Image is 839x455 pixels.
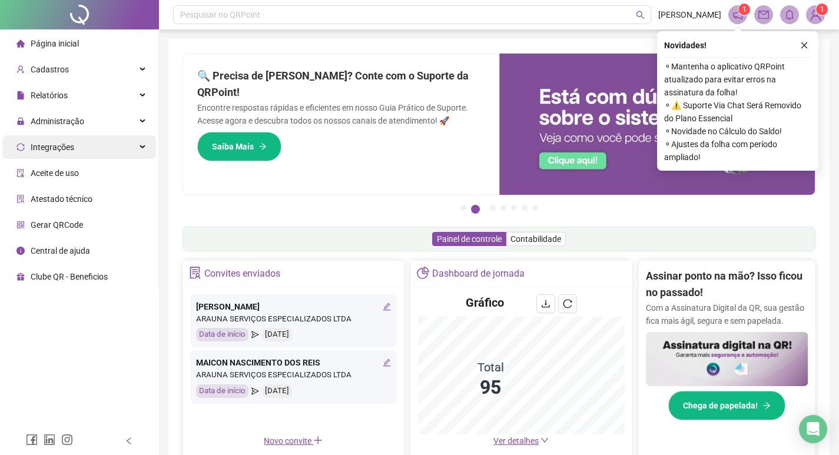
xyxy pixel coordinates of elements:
[738,4,750,15] sup: 1
[258,142,267,151] span: arrow-right
[264,436,323,446] span: Novo convite
[742,5,747,14] span: 1
[31,65,69,74] span: Cadastros
[646,301,808,327] p: Com a Assinatura Digital da QR, sua gestão fica mais ágil, segura e sem papelada.
[417,267,429,279] span: pie-chart
[31,142,74,152] span: Integrações
[125,437,133,445] span: left
[196,313,391,326] div: ARAUNA SERVIÇOS ESPECIALIZADOS LTDA
[437,234,502,244] span: Painel de controle
[522,205,528,211] button: 6
[807,6,824,24] img: 93547
[212,140,254,153] span: Saiba Mais
[499,54,815,195] img: banner%2F0cf4e1f0-cb71-40ef-aa93-44bd3d4ee559.png
[197,68,485,101] h2: 🔍 Precisa de [PERSON_NAME]? Conte com o Suporte da QRPoint!
[31,220,83,230] span: Gerar QRCode
[196,369,391,381] div: ARAUNA SERVIÇOS ESPECIALIZADOS LTDA
[460,205,466,211] button: 1
[541,299,551,308] span: download
[732,9,743,20] span: notification
[16,117,25,125] span: lock
[784,9,795,20] span: bell
[16,247,25,255] span: info-circle
[664,125,811,138] span: ⚬ Novidade no Cálculo do Saldo!
[636,11,645,19] span: search
[510,234,561,244] span: Contabilidade
[31,91,68,100] span: Relatórios
[61,434,73,446] span: instagram
[262,384,292,398] div: [DATE]
[16,143,25,151] span: sync
[762,401,771,410] span: arrow-right
[816,4,828,15] sup: Atualize o seu contato no menu Meus Dados
[383,358,391,367] span: edit
[31,39,79,48] span: Página inicial
[313,436,323,445] span: plus
[197,101,485,127] p: Encontre respostas rápidas e eficientes em nosso Guia Prático de Suporte. Acesse agora e descubra...
[16,39,25,48] span: home
[563,299,572,308] span: reload
[196,384,248,398] div: Data de início
[16,169,25,177] span: audit
[189,267,201,279] span: solution
[31,168,79,178] span: Aceite de uso
[16,221,25,229] span: qrcode
[204,264,280,284] div: Convites enviados
[799,415,827,443] div: Open Intercom Messenger
[196,356,391,369] div: MAICON NASCIMENTO DOS REIS
[683,399,758,412] span: Chega de papelada!
[471,205,480,214] button: 2
[820,5,824,14] span: 1
[490,205,496,211] button: 3
[664,60,811,99] span: ⚬ Mantenha o aplicativo QRPoint atualizado para evitar erros na assinatura da folha!
[664,39,707,52] span: Novidades !
[31,246,90,255] span: Central de ajuda
[44,434,55,446] span: linkedin
[16,65,25,74] span: user-add
[16,195,25,203] span: solution
[493,436,539,446] span: Ver detalhes
[646,268,808,301] h2: Assinar ponto na mão? Isso ficou no passado!
[658,8,721,21] span: [PERSON_NAME]
[500,205,506,211] button: 4
[668,391,785,420] button: Chega de papelada!
[16,91,25,99] span: file
[31,117,84,126] span: Administração
[31,272,108,281] span: Clube QR - Beneficios
[466,294,504,311] h4: Gráfico
[251,328,259,341] span: send
[31,194,92,204] span: Atestado técnico
[16,273,25,281] span: gift
[196,300,391,313] div: [PERSON_NAME]
[664,138,811,164] span: ⚬ Ajustes da folha com período ampliado!
[262,328,292,341] div: [DATE]
[432,264,525,284] div: Dashboard de jornada
[26,434,38,446] span: facebook
[758,9,769,20] span: mail
[493,436,549,446] a: Ver detalhes down
[383,303,391,311] span: edit
[532,205,538,211] button: 7
[646,332,808,386] img: banner%2F02c71560-61a6-44d4-94b9-c8ab97240462.png
[251,384,259,398] span: send
[800,41,808,49] span: close
[197,132,281,161] button: Saiba Mais
[664,99,811,125] span: ⚬ ⚠️ Suporte Via Chat Será Removido do Plano Essencial
[196,328,248,341] div: Data de início
[511,205,517,211] button: 5
[540,436,549,444] span: down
